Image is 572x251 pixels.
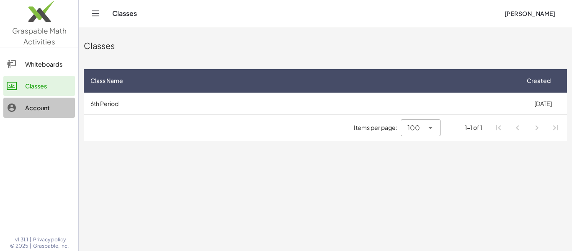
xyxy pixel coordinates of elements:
td: 6th Period [84,93,519,114]
span: | [30,236,31,243]
td: [DATE] [519,93,567,114]
a: Account [3,98,75,118]
div: Whiteboards [25,59,72,69]
span: Items per page: [354,123,401,132]
button: [PERSON_NAME] [497,6,562,21]
div: Classes [25,81,72,91]
div: Account [25,103,72,113]
span: Graspable, Inc. [33,243,69,249]
a: Classes [3,76,75,96]
nav: Pagination Navigation [489,118,565,137]
span: Created [527,76,551,85]
span: v1.31.1 [15,236,28,243]
span: Class Name [90,76,123,85]
div: 1-1 of 1 [465,123,482,132]
div: Classes [84,40,567,52]
span: 100 [407,123,420,133]
span: © 2025 [10,243,28,249]
a: Privacy policy [33,236,69,243]
span: [PERSON_NAME] [504,10,555,17]
span: | [30,243,31,249]
button: Toggle navigation [89,7,102,20]
span: Graspable Math Activities [12,26,67,46]
a: Whiteboards [3,54,75,74]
